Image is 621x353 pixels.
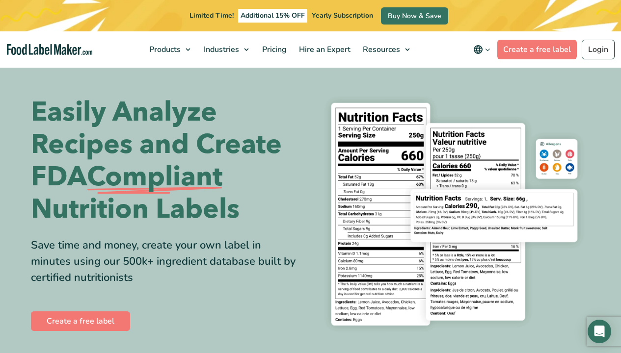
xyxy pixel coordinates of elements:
div: Open Intercom Messenger [588,320,611,343]
a: Create a free label [31,311,130,331]
span: Pricing [259,44,288,55]
a: Hire an Expert [293,31,354,68]
span: Hire an Expert [296,44,351,55]
a: Products [143,31,195,68]
span: Industries [201,44,240,55]
span: Resources [360,44,401,55]
a: Resources [357,31,415,68]
a: Create a free label [497,40,577,59]
div: Save time and money, create your own label in minutes using our 500k+ ingredient database built b... [31,237,303,286]
a: Industries [198,31,254,68]
span: Products [146,44,182,55]
a: Pricing [256,31,291,68]
a: Buy Now & Save [381,7,448,25]
span: Yearly Subscription [312,11,373,20]
a: Login [582,40,615,59]
span: Compliant [87,161,222,193]
h1: Easily Analyze Recipes and Create FDA Nutrition Labels [31,96,303,226]
span: Additional 15% OFF [238,9,307,23]
span: Limited Time! [189,11,234,20]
